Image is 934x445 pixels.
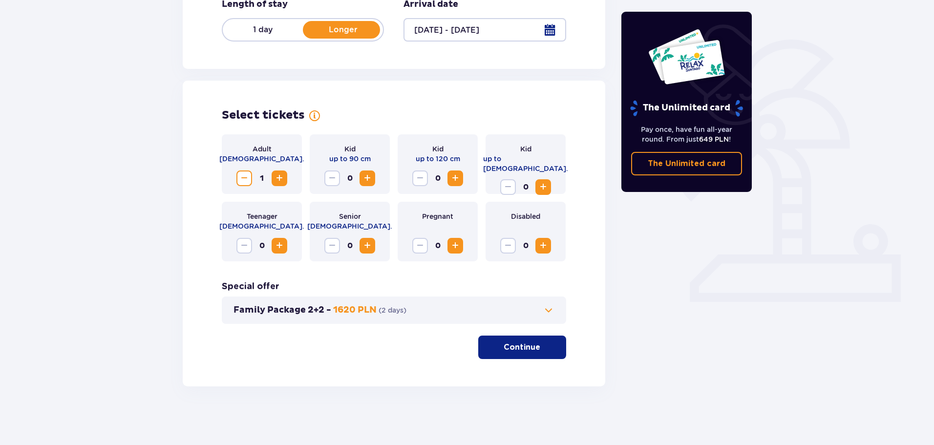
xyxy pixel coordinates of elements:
p: Disabled [511,212,540,221]
p: Select tickets [222,108,305,123]
p: up to [DEMOGRAPHIC_DATA]. [483,154,568,173]
button: Increase [447,238,463,254]
button: Decrease [236,170,252,186]
span: 0 [518,238,533,254]
button: Increase [272,238,287,254]
span: 0 [430,170,446,186]
button: Decrease [412,238,428,254]
span: 0 [254,238,270,254]
p: Pay once, have fun all-year round. From just ! [631,125,743,144]
p: 1620 PLN [333,304,377,316]
span: 0 [342,238,358,254]
button: Increase [535,238,551,254]
p: [DEMOGRAPHIC_DATA]. [307,221,392,231]
button: Decrease [500,179,516,195]
p: Senior [339,212,361,221]
button: Decrease [236,238,252,254]
p: Family Package 2+2 - [233,304,331,316]
p: Pregnant [422,212,453,221]
button: Increase [272,170,287,186]
p: up to 120 cm [416,154,460,164]
p: Adult [253,144,272,154]
button: Family Package 2+2 -1620 PLN(2 days) [233,304,554,316]
button: Continue [478,336,566,359]
p: up to 90 cm [329,154,371,164]
button: Increase [360,238,375,254]
a: The Unlimited card [631,152,743,175]
button: Decrease [500,238,516,254]
p: Continue [504,342,540,353]
button: Increase [360,170,375,186]
p: ( 2 days ) [379,305,406,315]
p: Teenager [247,212,277,221]
button: Decrease [412,170,428,186]
span: 649 PLN [699,135,729,143]
p: The Unlimited card [629,100,744,117]
span: 0 [518,179,533,195]
p: Kid [344,144,356,154]
p: [DEMOGRAPHIC_DATA]. [219,154,304,164]
p: [DEMOGRAPHIC_DATA]. [219,221,304,231]
p: Longer [303,24,383,35]
p: 1 day [223,24,303,35]
span: 0 [430,238,446,254]
span: 0 [342,170,358,186]
span: 1 [254,170,270,186]
button: Increase [535,179,551,195]
p: Kid [432,144,444,154]
p: Special offer [222,281,279,293]
p: The Unlimited card [648,158,725,169]
button: Increase [447,170,463,186]
button: Decrease [324,170,340,186]
p: Kid [520,144,531,154]
button: Decrease [324,238,340,254]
